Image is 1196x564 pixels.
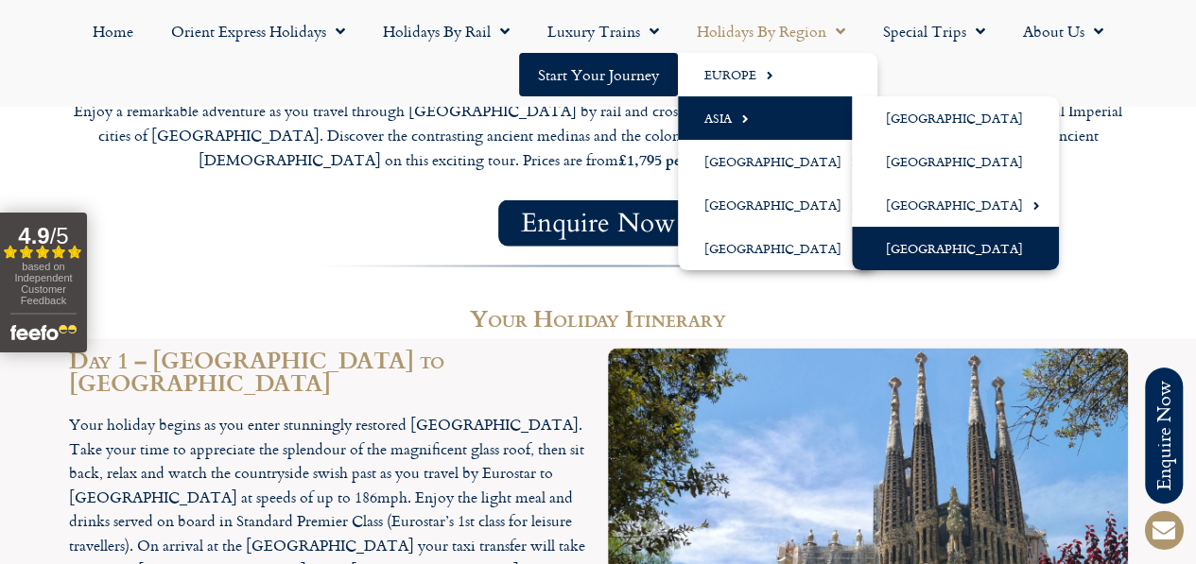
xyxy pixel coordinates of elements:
[678,96,877,140] a: Asia
[498,199,698,246] a: Enquire Now
[364,9,529,53] a: Holidays by Rail
[521,211,675,234] span: Enquire Now
[678,9,864,53] a: Holidays by Region
[69,306,1128,329] h2: Your Holiday Itinerary
[1004,9,1122,53] a: About Us
[852,140,1059,183] a: [GEOGRAPHIC_DATA]
[529,9,678,53] a: Luxury Trains
[678,53,877,96] a: Europe
[74,9,152,53] a: Home
[678,183,877,227] a: [GEOGRAPHIC_DATA]
[152,9,364,53] a: Orient Express Holidays
[9,9,1187,96] nav: Menu
[852,227,1059,270] a: [GEOGRAPHIC_DATA]
[69,98,1128,172] p: Enjoy a remarkable adventure as you travel through [GEOGRAPHIC_DATA] by rail and cross into [GEOG...
[69,348,589,393] h2: Day 1 – [GEOGRAPHIC_DATA] to [GEOGRAPHIC_DATA]
[618,147,734,169] strong: £1,795 per person
[852,96,1059,140] a: [GEOGRAPHIC_DATA]
[519,53,678,96] a: Start your Journey
[852,183,1059,227] a: [GEOGRAPHIC_DATA]
[678,140,877,183] a: [GEOGRAPHIC_DATA]
[678,227,877,270] a: [GEOGRAPHIC_DATA]
[852,96,1059,270] ul: Asia
[864,9,1004,53] a: Special Trips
